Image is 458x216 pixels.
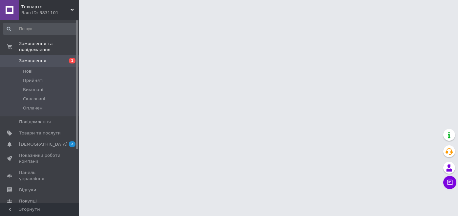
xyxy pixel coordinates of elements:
[69,58,75,63] span: 1
[19,41,79,53] span: Замовлення та повідомлення
[19,58,46,64] span: Замовлення
[23,68,32,74] span: Нові
[69,141,75,147] span: 2
[23,96,45,102] span: Скасовані
[19,119,51,125] span: Повідомлення
[23,78,43,84] span: Прийняті
[19,198,37,204] span: Покупці
[21,10,79,16] div: Ваш ID: 3831101
[19,187,36,193] span: Відгуки
[443,176,456,189] button: Чат з покупцем
[19,130,61,136] span: Товари та послуги
[21,4,71,10] span: Техпартс
[3,23,77,35] input: Пошук
[19,153,61,164] span: Показники роботи компанії
[23,105,44,111] span: Оплачені
[19,141,68,147] span: [DEMOGRAPHIC_DATA]
[19,170,61,181] span: Панель управління
[23,87,43,93] span: Виконані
